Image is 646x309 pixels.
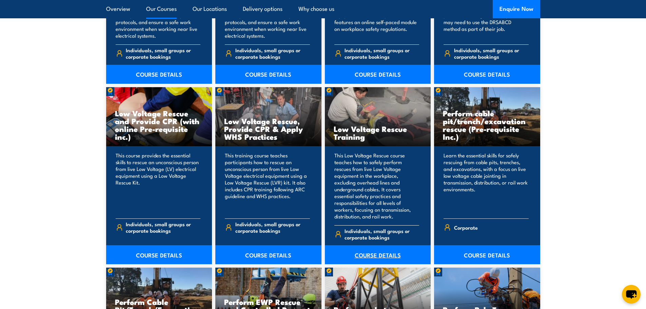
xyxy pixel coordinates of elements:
span: Individuals, small groups or corporate bookings [235,47,310,60]
p: This training course teaches participants how to rescue an unconscious person from live Low Volta... [225,152,310,213]
a: COURSE DETAILS [434,245,540,264]
p: This Low Voltage Rescue course teaches how to safely perform rescues from live Low Voltage equipm... [334,152,419,220]
h3: Perform cable pit/trench/excavation rescue (Pre-requisite Inc.) [443,109,531,140]
a: COURSE DETAILS [325,245,431,264]
h3: Low Voltage Rescue, Provide CPR & Apply WHS Practices [224,117,313,140]
span: Individuals, small groups or corporate bookings [345,47,419,60]
a: COURSE DETAILS [215,65,321,84]
span: Individuals, small groups or corporate bookings [454,47,529,60]
a: COURSE DETAILS [325,65,431,84]
a: COURSE DETAILS [106,65,212,84]
span: Individuals, small groups or corporate bookings [345,228,419,240]
span: Individuals, small groups or corporate bookings [126,47,200,60]
p: Learn the essential skills for safely rescuing from cable pits, trenches, and excavations, with a... [444,152,529,213]
span: Corporate [454,222,478,233]
a: COURSE DETAILS [106,245,212,264]
span: Individuals, small groups or corporate bookings [126,221,200,234]
p: This course provides the essential skills to rescue an unconscious person from live Low Voltage (... [116,152,201,213]
h3: Low Voltage Rescue and Provide CPR (with online Pre-requisite inc.) [115,109,203,140]
button: chat-button [622,285,641,304]
a: COURSE DETAILS [215,245,321,264]
span: Individuals, small groups or corporate bookings [235,221,310,234]
a: COURSE DETAILS [434,65,540,84]
h3: Low Voltage Rescue Training [334,125,422,140]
